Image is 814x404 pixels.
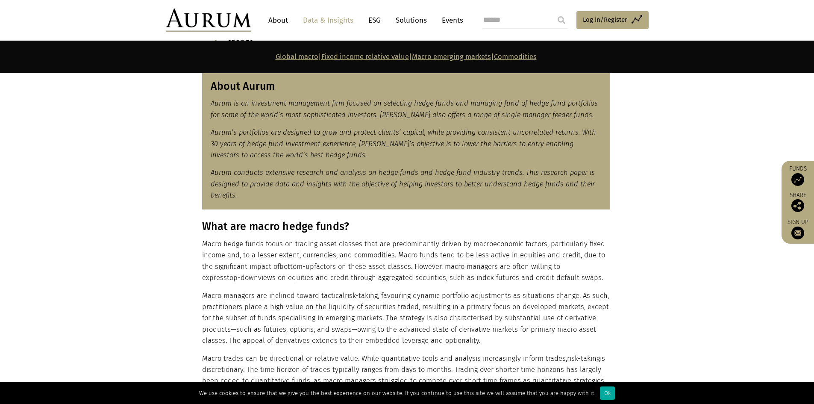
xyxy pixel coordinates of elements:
span: Log in/Register [583,15,627,25]
div: Ok [600,386,615,400]
h3: What are macro hedge funds? [202,220,610,233]
a: Log in/Register [576,11,649,29]
input: Submit [553,12,570,29]
p: Macro hedge funds focus on trading asset classes that are predominantly driven by macroeconomic f... [202,239,610,284]
a: Macro emerging markets [412,53,491,61]
p: Macro trades can be directional or relative value. While quantitative tools and analysis increasi... [202,353,610,398]
strong: | | | [276,53,537,61]
em: Aurum’s portfolios are designed to grow and protect clients’ capital, while providing consistent ... [211,128,596,159]
div: Share [786,192,810,212]
span: bottom-up [279,262,314,271]
span: risk-taking [345,292,378,300]
a: Fixed income relative value [321,53,409,61]
h3: About Aurum [211,80,602,93]
a: Global macro [276,53,318,61]
img: Share this post [791,199,804,212]
a: Data & Insights [299,12,358,28]
span: risk-taking [567,354,600,363]
img: Sign up to our newsletter [791,227,804,239]
span: top-down [227,274,258,282]
a: Solutions [391,12,431,28]
img: Access Funds [791,173,804,186]
a: ESG [364,12,385,28]
a: Sign up [786,218,810,239]
em: Aurum is an investment management firm focused on selecting hedge funds and managing fund of hedg... [211,99,598,118]
img: Aurum [166,9,251,32]
em: Aurum conducts extensive research and analysis on hedge funds and hedge fund industry trends. Thi... [211,168,595,199]
p: Macro managers are inclined toward tactical , favouring dynamic portfolio adjustments as situatio... [202,290,610,347]
a: Funds [786,165,810,186]
a: Events [438,12,463,28]
a: About [264,12,292,28]
a: Commodities [494,53,537,61]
